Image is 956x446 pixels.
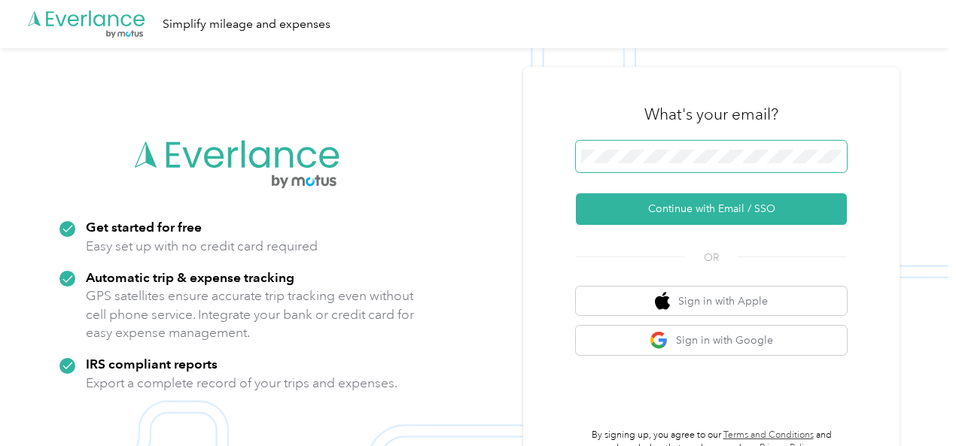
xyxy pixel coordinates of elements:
[86,287,415,342] p: GPS satellites ensure accurate trip tracking even without cell phone service. Integrate your bank...
[576,326,847,355] button: google logoSign in with Google
[86,237,318,256] p: Easy set up with no credit card required
[685,250,738,265] span: OR
[86,374,397,393] p: Export a complete record of your trips and expenses.
[86,269,294,285] strong: Automatic trip & expense tracking
[644,104,778,125] h3: What's your email?
[723,429,814,441] a: Terms and Conditions
[163,15,330,34] div: Simplify mileage and expenses
[86,356,218,372] strong: IRS compliant reports
[576,287,847,316] button: apple logoSign in with Apple
[86,219,202,235] strong: Get started for free
[650,331,668,350] img: google logo
[655,292,670,311] img: apple logo
[576,193,847,225] button: Continue with Email / SSO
